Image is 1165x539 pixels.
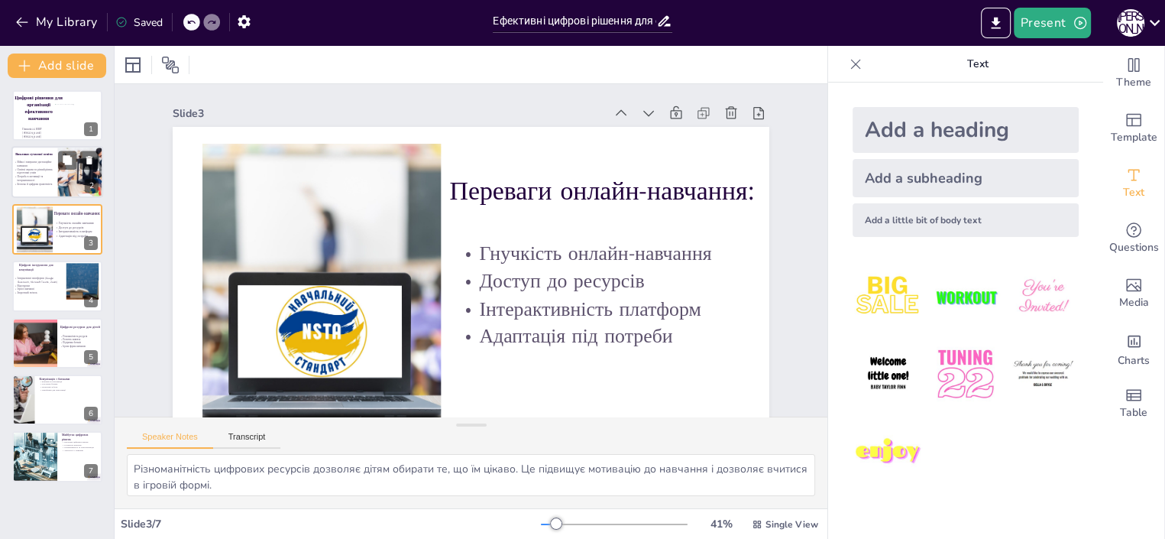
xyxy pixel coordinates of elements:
div: А [PERSON_NAME] [1117,9,1144,37]
p: Зворотний зв'язок [14,291,60,295]
div: 3 [84,236,98,250]
button: Add slide [8,54,106,78]
img: 5.jpeg [930,339,1001,410]
button: А [PERSON_NAME] [1117,8,1144,38]
p: Потреба в мотивації та інтерактивності [14,175,57,182]
span: Text [1123,184,1144,201]
button: Present [1014,8,1090,38]
p: Інтерактивні платформи (Google Classroom, Microsoft Teams, Zoom) [14,277,60,284]
div: 1 [84,122,98,136]
div: Add a subheading [853,159,1079,197]
div: Slide 3 [173,106,604,121]
p: Переваги онлайн-навчання: [54,211,107,216]
div: Add text boxes [1103,156,1164,211]
p: Адаптація під потреби [454,323,853,350]
div: Change the overall theme [1103,46,1164,101]
p: Еволюція цифрових рішень [62,441,98,444]
div: 4 [84,294,98,307]
span: Position [161,56,180,74]
button: Export to PowerPoint [981,8,1011,38]
div: 2 [85,180,99,193]
div: 5 [84,350,98,364]
span: [PERSON_NAME] [22,135,41,138]
img: 1.jpeg [853,261,924,333]
p: Інтерактивність та персоналізація [62,446,98,450]
p: Комунікація з батьками [39,377,98,382]
div: Slide 3 / 7 [121,517,541,531]
p: Відеоуроки [14,284,60,287]
button: Delete Slide [80,151,99,170]
p: Інтерактивність платформ [454,295,853,323]
p: Гнучкість онлайн-навчання [454,239,853,267]
p: Зворотний зв'язок [39,385,98,388]
div: Add charts and graphs [1103,321,1164,376]
div: https://cdn.sendsteps.com/images/logo/sendsteps_logo_white.pnghttps://cdn.sendsteps.com/images/lo... [12,318,102,369]
span: Theme [1116,74,1151,91]
span: Template [1111,129,1157,146]
div: https://cdn.sendsteps.com/images/logo/sendsteps_logo_white.pnghttps://cdn.sendsteps.com/images/lo... [12,375,102,425]
p: ІЦифрові інструменти для комунікації [19,263,55,271]
span: Media [1119,294,1149,311]
p: Ігрова форма навчання [60,344,101,347]
div: Add ready made slides [1103,101,1164,156]
p: Адаптація під потреби [55,233,115,237]
textarea: Loremipsu d sitame c adipiscing elitsed doeius-temporin, utla etdo magnaali enima minimve quisnos... [127,454,815,496]
p: Гнучкість онлайн-навчання [55,221,115,225]
p: Ігри в навчанні [14,287,60,291]
p: Інтерактивність платформ [55,229,115,233]
input: Insert title [493,10,655,32]
div: Add a heading [853,107,1079,153]
div: https://cdn.sendsteps.com/images/slides/2025_31_08_12_46-AwYMiiaoXwVPt1Y0.jpegВійна і вимушене ди... [11,147,103,199]
p: Доступ до ресурсів [454,267,853,294]
span: Гімназія 16 НМР [22,128,41,132]
div: https://cdn.sendsteps.com/images/slides/2025_31_08_12_46-SxM5aDs2cFrWF9QI.jpegІЦифрові інструмент... [12,261,102,311]
p: Text [868,46,1088,83]
button: Duplicate Slide [58,151,76,170]
img: 4.jpeg [853,339,924,410]
div: Layout [121,53,145,77]
span: Цифрові рішення для організації ефективного навчання [15,95,63,122]
p: Готовність вчителів [62,443,98,446]
div: 7 [12,431,102,482]
div: Saved [115,15,163,30]
button: Transcript [213,432,281,449]
button: My Library [11,10,104,34]
p: Залучення батьків [39,382,98,385]
div: Цифрові рішення для організації ефективного навчанняГімназія 16 НМР[PERSON_NAME][PERSON_NAME]6320... [12,90,102,141]
span: Questions [1109,239,1159,256]
img: 6.jpeg [1008,339,1079,410]
span: Table [1120,404,1147,421]
img: 7.jpeg [853,417,924,488]
span: [PERSON_NAME] [22,131,41,135]
div: Add a little bit of body text [853,203,1079,237]
button: Speaker Notes [127,432,213,449]
p: Переваги онлайн-навчання: [450,174,798,209]
p: Майбутнє цифрових рішень [62,433,98,441]
div: Add images, graphics, shapes or video [1103,266,1164,321]
div: Get real-time input from your audience [1103,211,1164,266]
p: Важливість комунікації [39,380,98,383]
p: Платформи для комунікації [39,388,98,391]
div: 7 [84,464,98,478]
div: 6 [84,407,98,420]
div: Add a table [1103,376,1164,431]
span: Виклики сучасної освіти [15,152,52,157]
p: Доступ до ресурсів [55,225,115,229]
img: 2.jpeg [930,261,1001,333]
div: https://cdn.sendsteps.com/images/slides/2025_31_08_12_46-CQLFHPPuub83v6fb.jpegПереваги онлайн-нав... [12,204,102,255]
div: 41 % [703,517,739,531]
p: Війна і вимушене дистанційне навчання [14,161,57,167]
p: Освітні втрати та різний рівень підготовки учнів [14,168,57,175]
span: Charts [1118,352,1150,369]
p: Підтримка батьків [60,341,101,344]
p: Безпека й цифрова грамотність [14,183,57,187]
img: 3.jpeg [1008,261,1079,333]
span: Single View [765,518,818,531]
p: Технології у навчанні [62,450,98,453]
